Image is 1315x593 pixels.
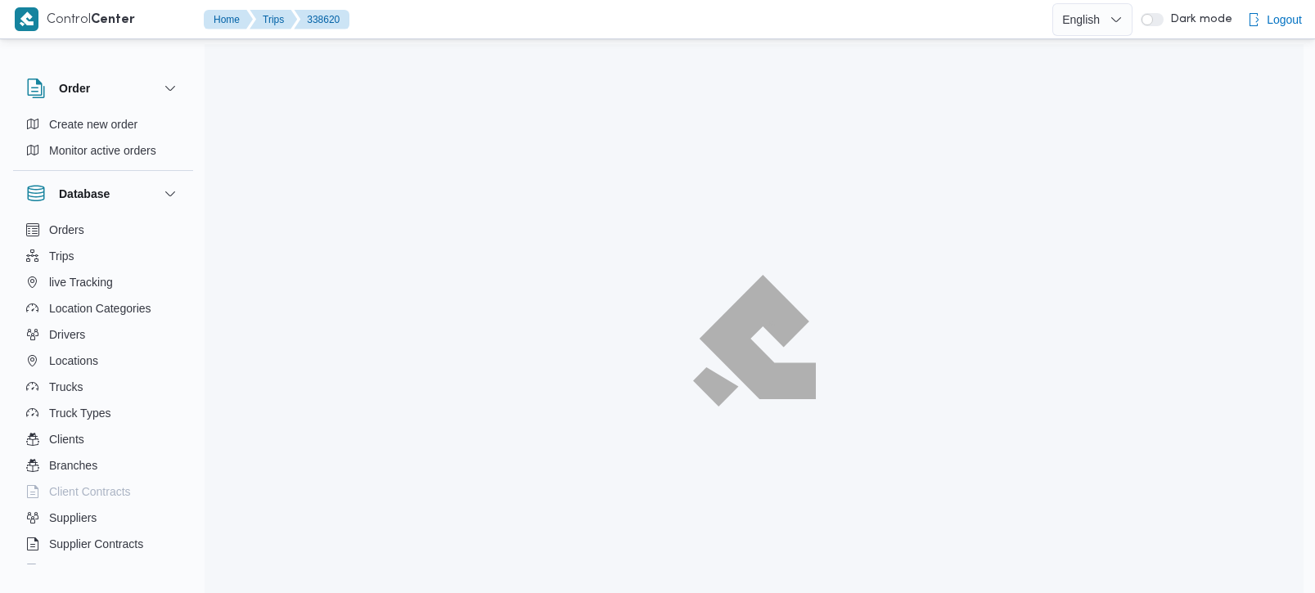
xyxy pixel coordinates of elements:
button: Monitor active orders [20,137,187,164]
span: Monitor active orders [49,141,156,160]
button: Orders [20,217,187,243]
img: X8yXhbKr1z7QwAAAABJRU5ErkJggg== [15,7,38,31]
span: Devices [49,560,90,580]
span: Trucks [49,377,83,397]
h3: Order [59,79,90,98]
span: Orders [49,220,84,240]
img: ILLA Logo [702,285,807,396]
span: Supplier Contracts [49,534,143,554]
button: Location Categories [20,295,187,321]
span: Suppliers [49,508,97,528]
span: Client Contracts [49,482,131,501]
button: Trips [250,10,297,29]
button: Logout [1241,3,1308,36]
button: Suppliers [20,505,187,531]
span: Create new order [49,115,137,134]
b: Center [91,14,135,26]
button: 338620 [294,10,349,29]
span: Locations [49,351,98,371]
button: Order [26,79,180,98]
button: Database [26,184,180,204]
span: Clients [49,429,84,449]
span: Dark mode [1164,13,1232,26]
button: Trips [20,243,187,269]
div: Order [13,111,193,170]
button: live Tracking [20,269,187,295]
span: Logout [1267,10,1302,29]
span: Location Categories [49,299,151,318]
button: Drivers [20,321,187,348]
span: Trips [49,246,74,266]
button: Create new order [20,111,187,137]
button: Supplier Contracts [20,531,187,557]
button: Client Contracts [20,478,187,505]
button: Truck Types [20,400,187,426]
div: Database [13,217,193,571]
span: live Tracking [49,272,113,292]
span: Truck Types [49,403,110,423]
span: Drivers [49,325,85,344]
button: Trucks [20,374,187,400]
span: Branches [49,456,97,475]
button: Branches [20,452,187,478]
button: Devices [20,557,187,583]
button: Clients [20,426,187,452]
button: Home [204,10,253,29]
h3: Database [59,184,110,204]
button: Locations [20,348,187,374]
